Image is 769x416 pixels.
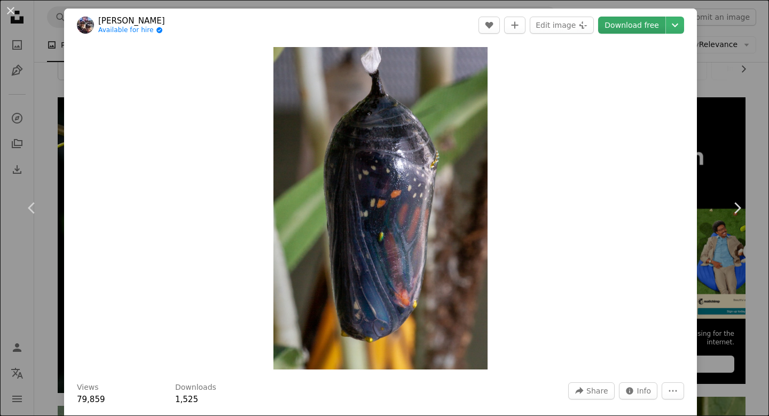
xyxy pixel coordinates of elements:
button: Add to Collection [504,17,525,34]
h3: Downloads [175,382,216,393]
button: Share this image [568,382,614,399]
span: 79,859 [77,395,105,404]
a: [PERSON_NAME] [98,16,165,26]
span: Info [637,383,652,399]
button: Like [478,17,500,34]
button: More Actions [662,382,684,399]
span: Share [586,383,608,399]
button: Stats about this image [619,382,658,399]
img: Go to Joshua J. Cotten's profile [77,17,94,34]
a: Available for hire [98,26,165,35]
img: a close up of a butterfly's wing hanging from a plant [273,47,488,369]
a: Next [705,157,769,259]
button: Choose download size [666,17,684,34]
button: Zoom in on this image [273,47,488,369]
span: 1,525 [175,395,198,404]
button: Edit image [530,17,594,34]
h3: Views [77,382,99,393]
a: Download free [598,17,665,34]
